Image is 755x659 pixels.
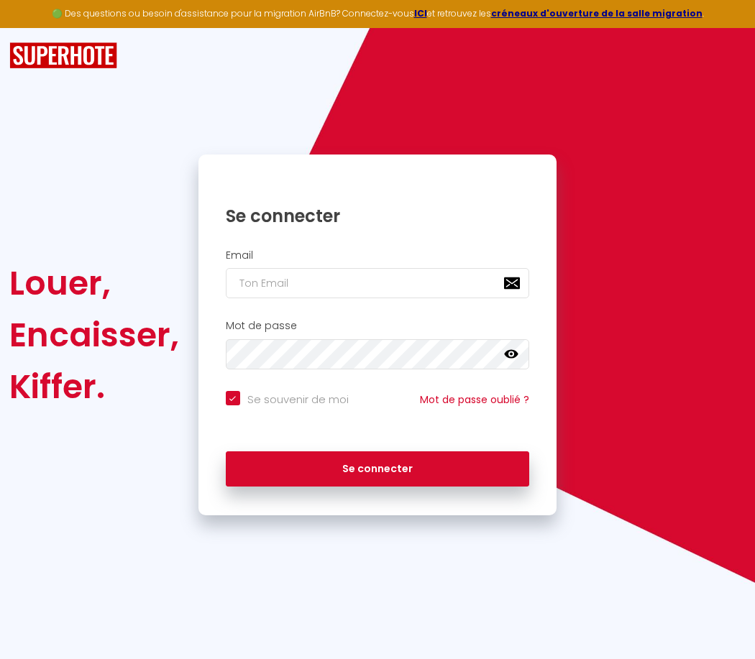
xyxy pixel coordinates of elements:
a: ICI [414,7,427,19]
a: créneaux d'ouverture de la salle migration [491,7,703,19]
input: Ton Email [226,268,530,298]
img: SuperHote logo [9,42,117,69]
div: Louer, [9,257,179,309]
div: Encaisser, [9,309,179,361]
h2: Mot de passe [226,320,530,332]
button: Se connecter [226,451,530,487]
h1: Se connecter [226,205,530,227]
h2: Email [226,249,530,262]
a: Mot de passe oublié ? [420,392,529,407]
div: Kiffer. [9,361,179,413]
